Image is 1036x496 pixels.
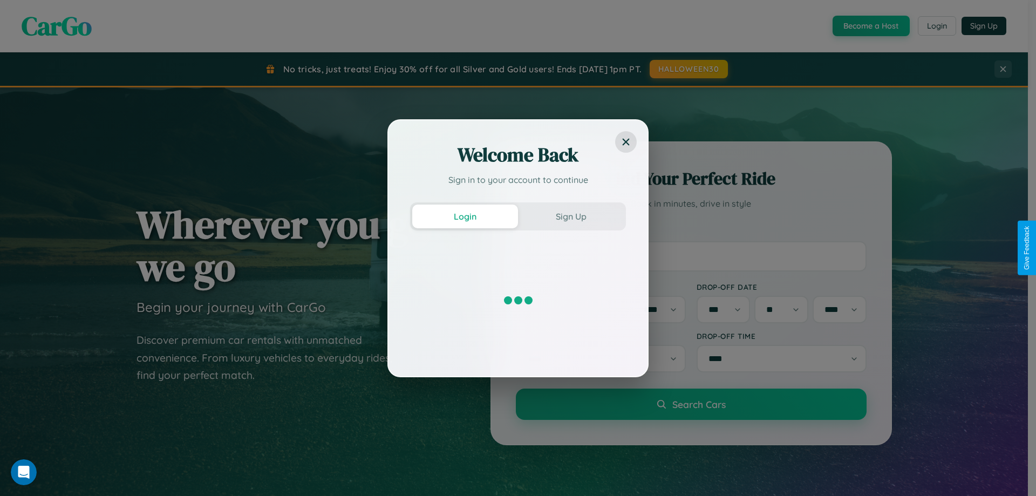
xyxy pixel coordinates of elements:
button: Login [412,205,518,228]
iframe: Intercom live chat [11,459,37,485]
p: Sign in to your account to continue [410,173,626,186]
button: Sign Up [518,205,624,228]
div: Give Feedback [1023,226,1031,270]
h2: Welcome Back [410,142,626,168]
